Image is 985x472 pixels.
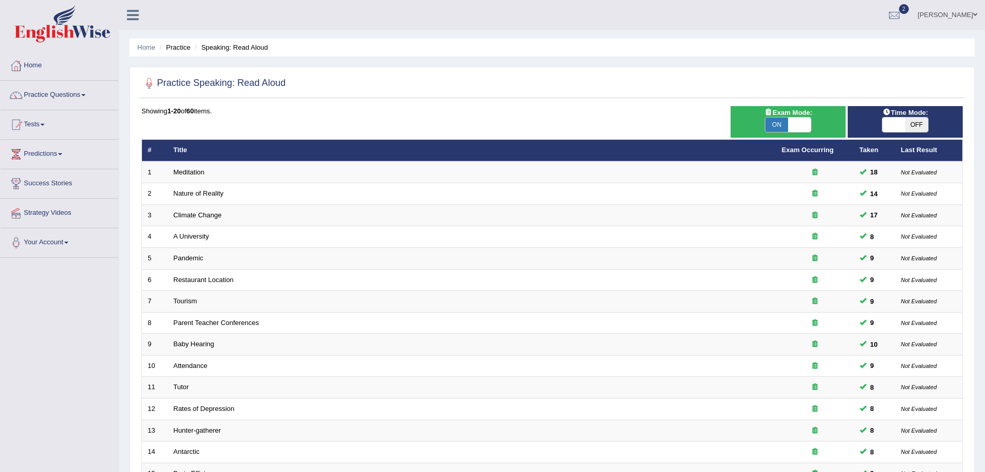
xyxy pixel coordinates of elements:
a: Strategy Videos [1,199,119,225]
div: Exam occurring question [782,232,848,242]
td: 8 [142,312,168,334]
div: Exam occurring question [782,382,848,392]
small: Not Evaluated [901,341,937,347]
span: ON [765,117,788,132]
div: Exam occurring question [782,447,848,457]
td: 11 [142,377,168,399]
small: Not Evaluated [901,277,937,283]
span: OFF [905,117,928,132]
span: Time Mode: [878,107,932,118]
a: Success Stories [1,169,119,195]
li: Speaking: Read Aloud [192,42,268,52]
small: Not Evaluated [901,255,937,261]
small: Not Evaluated [901,190,937,197]
a: Tourism [174,297,197,305]
a: Exam Occurring [782,146,834,154]
small: Not Evaluated [901,320,937,326]
div: Exam occurring question [782,404,848,414]
small: Not Evaluated [901,427,937,434]
td: 13 [142,420,168,441]
span: You can still take this question [866,317,878,328]
div: Exam occurring question [782,275,848,285]
div: Exam occurring question [782,189,848,199]
span: You can still take this question [866,167,882,178]
a: Home [137,43,155,51]
a: Climate Change [174,211,222,219]
small: Not Evaluated [901,406,937,412]
a: Baby Hearing [174,340,215,348]
div: Exam occurring question [782,254,848,263]
a: Antarctic [174,448,200,455]
span: You can still take this question [866,382,878,393]
div: Exam occurring question [782,340,848,349]
small: Not Evaluated [901,298,937,304]
span: You can still take this question [866,210,882,220]
span: You can still take this question [866,253,878,263]
b: 1-20 [167,107,181,115]
a: Tests [1,110,119,136]
td: 7 [142,291,168,313]
small: Not Evaluated [901,169,937,175]
span: You can still take this question [866,403,878,414]
span: You can still take this question [866,360,878,371]
a: Restaurant Location [174,276,234,284]
th: Taken [854,140,895,161]
a: Tutor [174,383,189,391]
small: Not Evaluated [901,449,937,455]
a: Practice Questions [1,81,119,107]
small: Not Evaluated [901,212,937,218]
span: 2 [899,4,909,14]
span: You can still take this question [866,296,878,307]
a: Predictions [1,140,119,166]
div: Exam occurring question [782,168,848,178]
h2: Practice Speaking: Read Aloud [141,76,285,91]
td: 5 [142,248,168,270]
a: Home [1,51,119,77]
a: A University [174,232,209,240]
a: Attendance [174,362,208,370]
small: Not Evaluated [901,384,937,390]
td: 1 [142,161,168,183]
td: 4 [142,226,168,248]
div: Exam occurring question [782,318,848,328]
span: You can still take this question [866,447,878,458]
td: 2 [142,183,168,205]
div: Exam occurring question [782,426,848,436]
a: Parent Teacher Conferences [174,319,259,327]
a: Meditation [174,168,205,176]
a: Pandemic [174,254,204,262]
td: 14 [142,441,168,463]
div: Exam occurring question [782,211,848,220]
li: Practice [157,42,190,52]
div: Exam occurring question [782,361,848,371]
div: Exam occurring question [782,297,848,306]
td: 6 [142,269,168,291]
td: 9 [142,334,168,356]
small: Not Evaluated [901,363,937,369]
td: 10 [142,355,168,377]
th: Title [168,140,776,161]
b: 60 [187,107,194,115]
div: Showing of items. [141,106,963,116]
span: You can still take this question [866,339,882,350]
div: Show exams occurring in exams [731,106,846,138]
a: Nature of Reality [174,189,224,197]
span: Exam Mode: [760,107,816,118]
span: You can still take this question [866,231,878,242]
span: You can still take this question [866,274,878,285]
a: Your Account [1,228,119,254]
span: You can still take this question [866,188,882,199]
small: Not Evaluated [901,233,937,240]
a: Hunter-gatherer [174,426,221,434]
td: 3 [142,204,168,226]
th: Last Result [895,140,963,161]
span: You can still take this question [866,425,878,436]
td: 12 [142,398,168,420]
a: Rates of Depression [174,405,235,412]
th: # [142,140,168,161]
